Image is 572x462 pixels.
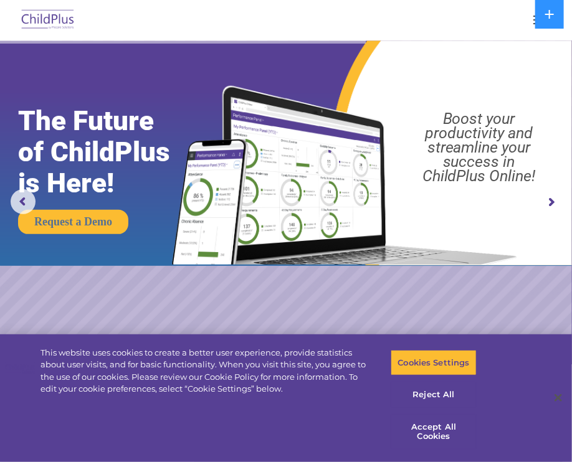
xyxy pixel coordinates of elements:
a: Request a Demo [18,210,128,234]
rs-layer: The Future of ChildPlus is Here! [18,105,201,199]
rs-layer: Boost your productivity and streamline your success in ChildPlus Online! [394,111,564,183]
button: Cookies Settings [391,350,477,376]
img: ChildPlus by Procare Solutions [19,6,77,35]
button: Accept All Cookies [391,414,477,450]
button: Reject All [391,382,477,408]
div: This website uses cookies to create a better user experience, provide statistics about user visit... [41,347,374,395]
button: Close [545,384,572,412]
